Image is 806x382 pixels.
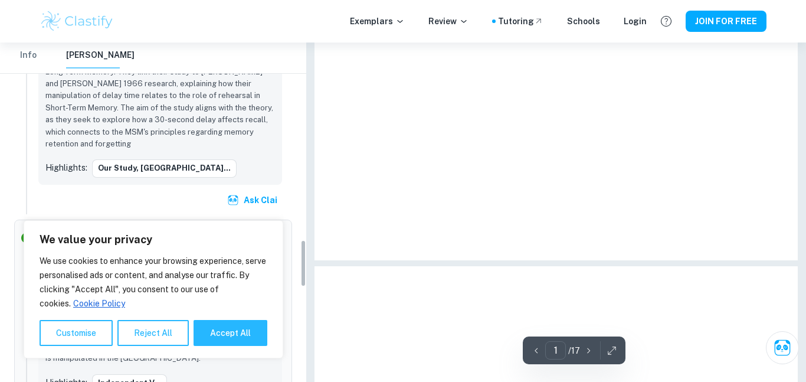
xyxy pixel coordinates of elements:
[117,320,189,346] button: Reject All
[686,11,766,32] button: JOIN FOR FREE
[40,9,114,33] img: Clastify logo
[227,194,239,206] img: clai.svg
[428,15,468,28] p: Review
[40,233,267,247] p: We value your privacy
[45,18,275,151] p: The student presents the connection between the Multi-Store Model of Memory (MSM) and their inves...
[766,331,799,364] button: Ask Clai
[66,43,135,68] button: [PERSON_NAME]
[498,15,543,28] a: Tutoring
[14,43,42,68] button: Info
[24,220,283,358] div: We value your privacy
[568,344,580,357] p: / 17
[45,161,87,174] p: Highlights:
[350,15,405,28] p: Exemplars
[40,320,113,346] button: Customise
[92,159,237,177] button: Our study, [GEOGRAPHIC_DATA]...
[194,320,267,346] button: Accept All
[40,254,267,311] p: We use cookies to enhance your browsing experience, serve personalised ads or content, and analys...
[567,15,600,28] a: Schools
[624,15,647,28] a: Login
[73,298,126,309] a: Cookie Policy
[225,190,282,211] button: Ask Clai
[19,231,34,245] svg: Correct
[656,11,676,31] button: Help and Feedback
